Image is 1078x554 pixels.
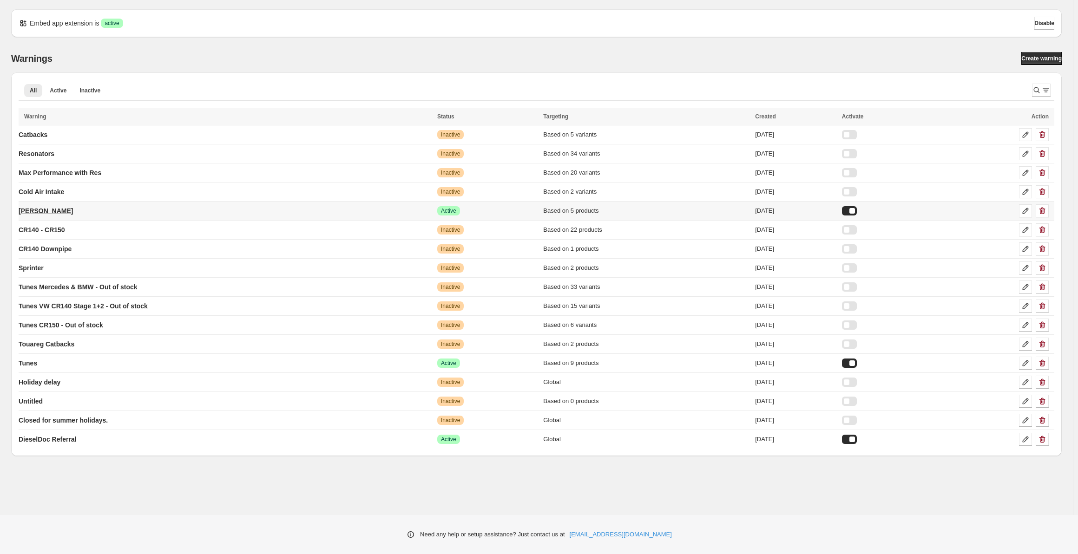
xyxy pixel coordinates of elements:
[755,339,836,349] div: [DATE]
[755,435,836,444] div: [DATE]
[755,187,836,196] div: [DATE]
[19,127,47,142] a: Catbacks
[543,320,749,330] div: Based on 6 variants
[1021,52,1062,65] a: Create warning
[441,226,460,234] span: Inactive
[543,130,749,139] div: Based on 5 variants
[755,206,836,215] div: [DATE]
[441,321,460,329] span: Inactive
[543,168,749,177] div: Based on 20 variants
[19,280,138,294] a: Tunes Mercedes & BMW - Out of stock
[842,113,864,120] span: Activate
[19,375,60,390] a: Holiday delay
[441,131,460,138] span: Inactive
[543,244,749,254] div: Based on 1 products
[19,261,44,275] a: Sprinter
[19,320,103,330] p: Tunes CR150 - Out of stock
[543,263,749,273] div: Based on 2 products
[30,19,99,28] p: Embed app extension is
[441,169,460,176] span: Inactive
[19,416,108,425] p: Closed for summer holidays.
[19,339,74,349] p: Touareg Catbacks
[441,188,460,196] span: Inactive
[19,146,54,161] a: Resonators
[19,358,37,368] p: Tunes
[19,149,54,158] p: Resonators
[441,359,456,367] span: Active
[755,397,836,406] div: [DATE]
[543,416,749,425] div: Global
[19,187,64,196] p: Cold Air Intake
[755,130,836,139] div: [DATE]
[105,20,119,27] span: active
[543,339,749,349] div: Based on 2 products
[19,413,108,428] a: Closed for summer holidays.
[441,398,460,405] span: Inactive
[441,378,460,386] span: Inactive
[755,113,776,120] span: Created
[19,184,64,199] a: Cold Air Intake
[441,340,460,348] span: Inactive
[19,378,60,387] p: Holiday delay
[19,337,74,352] a: Touareg Catbacks
[79,87,100,94] span: Inactive
[1034,20,1054,27] span: Disable
[543,435,749,444] div: Global
[543,225,749,235] div: Based on 22 products
[19,241,72,256] a: CR140 Downpipe
[1032,84,1051,97] button: Search and filter results
[543,282,749,292] div: Based on 33 variants
[755,244,836,254] div: [DATE]
[19,356,37,371] a: Tunes
[19,394,43,409] a: Untitled
[543,113,568,120] span: Targeting
[30,87,37,94] span: All
[19,203,73,218] a: [PERSON_NAME]
[19,282,138,292] p: Tunes Mercedes & BMW - Out of stock
[543,378,749,387] div: Global
[755,358,836,368] div: [DATE]
[19,435,77,444] p: DieselDoc Referral
[755,301,836,311] div: [DATE]
[570,530,672,539] a: [EMAIL_ADDRESS][DOMAIN_NAME]
[755,378,836,387] div: [DATE]
[543,187,749,196] div: Based on 2 variants
[441,436,456,443] span: Active
[19,263,44,273] p: Sprinter
[755,168,836,177] div: [DATE]
[19,397,43,406] p: Untitled
[19,432,77,447] a: DieselDoc Referral
[19,168,101,177] p: Max Performance with Res
[19,301,148,311] p: Tunes VW CR140 Stage 1+2 - Out of stock
[755,149,836,158] div: [DATE]
[755,282,836,292] div: [DATE]
[19,165,101,180] a: Max Performance with Res
[19,130,47,139] p: Catbacks
[441,264,460,272] span: Inactive
[543,301,749,311] div: Based on 15 variants
[755,225,836,235] div: [DATE]
[50,87,66,94] span: Active
[441,245,460,253] span: Inactive
[543,397,749,406] div: Based on 0 products
[437,113,454,120] span: Status
[755,320,836,330] div: [DATE]
[19,244,72,254] p: CR140 Downpipe
[755,416,836,425] div: [DATE]
[441,207,456,215] span: Active
[11,53,53,64] h2: Warnings
[1021,55,1062,62] span: Create warning
[1032,113,1049,120] span: Action
[19,222,65,237] a: CR140 - CR150
[19,225,65,235] p: CR140 - CR150
[441,150,460,157] span: Inactive
[441,417,460,424] span: Inactive
[543,149,749,158] div: Based on 34 variants
[19,206,73,215] p: [PERSON_NAME]
[24,113,46,120] span: Warning
[543,206,749,215] div: Based on 5 products
[441,302,460,310] span: Inactive
[441,283,460,291] span: Inactive
[755,263,836,273] div: [DATE]
[19,299,148,313] a: Tunes VW CR140 Stage 1+2 - Out of stock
